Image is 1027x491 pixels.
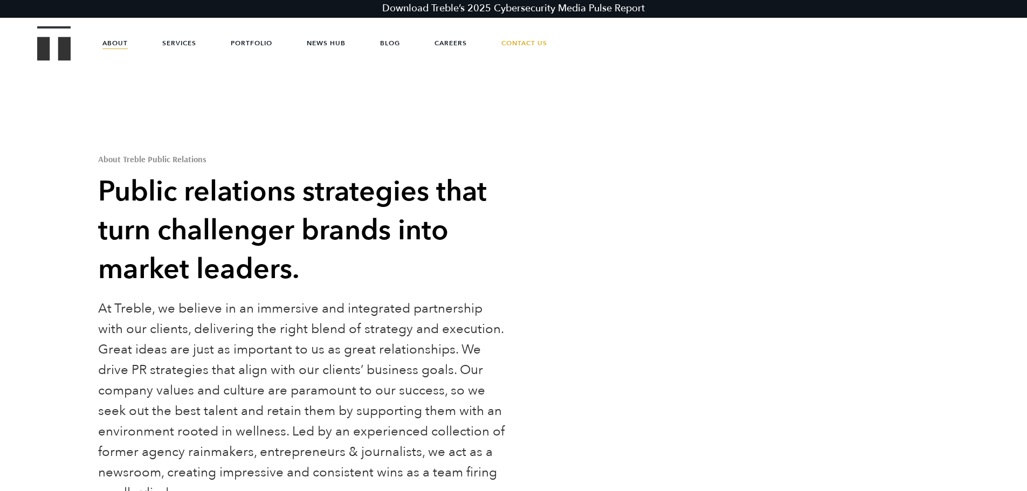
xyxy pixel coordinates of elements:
[435,27,467,59] a: Careers
[380,27,400,59] a: Blog
[231,27,272,59] a: Portfolio
[501,27,547,59] a: Contact Us
[98,155,510,163] h1: About Treble Public Relations
[162,27,196,59] a: Services
[37,26,71,60] img: Treble logo
[98,172,510,289] h2: Public relations strategies that turn challenger brands into market leaders.
[102,27,128,59] a: About
[38,27,70,60] a: Treble Homepage
[307,27,346,59] a: News Hub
